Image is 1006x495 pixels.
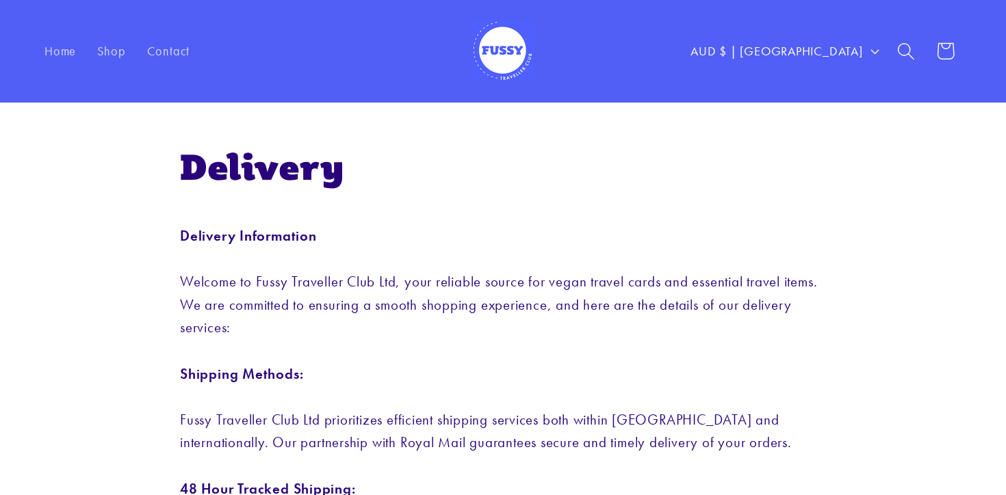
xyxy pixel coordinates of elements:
[887,31,926,70] summary: Search
[680,34,887,68] button: AUD $ | [GEOGRAPHIC_DATA]
[97,44,125,59] span: Shop
[44,44,76,59] span: Home
[136,33,201,70] a: Contact
[34,33,86,70] a: Home
[180,144,826,190] h1: Delivery
[472,21,534,82] img: Fussy Traveller Club
[87,33,136,70] a: Shop
[180,227,317,245] strong: Delivery Information
[180,365,303,383] strong: Shipping Methods:
[147,44,190,59] span: Contact
[691,42,863,59] span: AUD $ | [GEOGRAPHIC_DATA]
[465,14,541,89] a: Fussy Traveller Club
